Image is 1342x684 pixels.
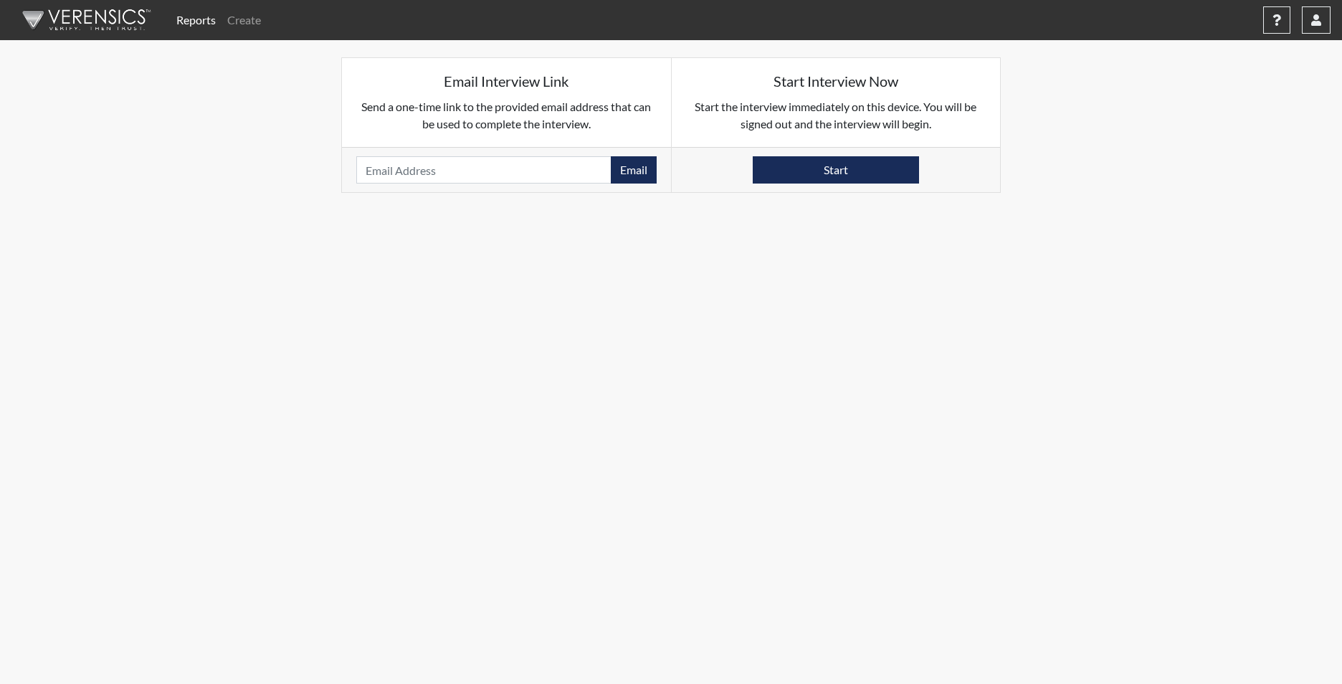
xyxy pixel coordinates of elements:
[611,156,657,184] button: Email
[356,72,657,90] h5: Email Interview Link
[686,72,986,90] h5: Start Interview Now
[222,6,267,34] a: Create
[356,98,657,133] p: Send a one-time link to the provided email address that can be used to complete the interview.
[686,98,986,133] p: Start the interview immediately on this device. You will be signed out and the interview will begin.
[356,156,611,184] input: Email Address
[753,156,919,184] button: Start
[171,6,222,34] a: Reports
